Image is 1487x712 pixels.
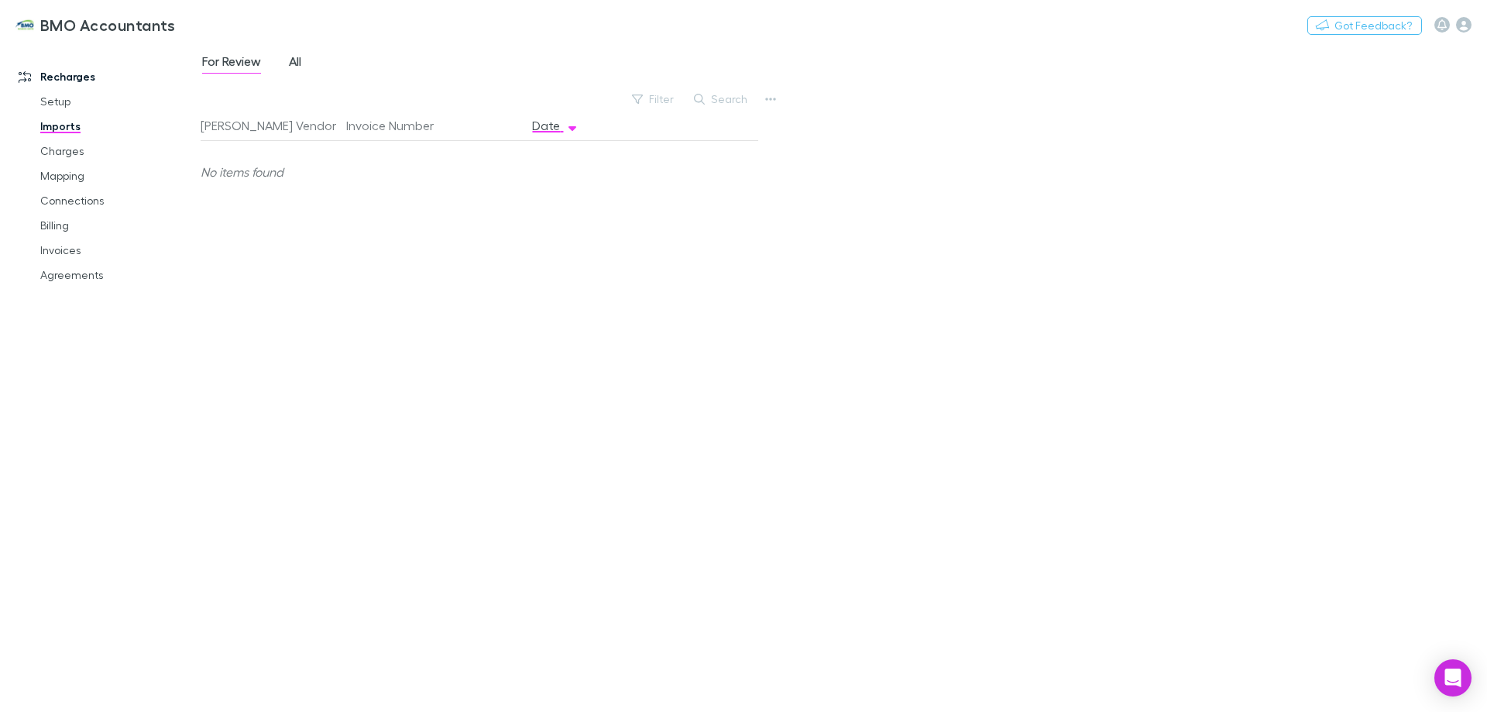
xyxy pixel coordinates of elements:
[6,6,185,43] a: BMO Accountants
[289,53,301,74] span: All
[25,263,209,287] a: Agreements
[15,15,34,34] img: BMO Accountants's Logo
[346,110,452,141] button: Invoice Number
[3,64,209,89] a: Recharges
[40,15,176,34] h3: BMO Accountants
[1434,659,1472,697] div: Open Intercom Messenger
[1307,16,1422,35] button: Got Feedback?
[25,213,209,238] a: Billing
[25,238,209,263] a: Invoices
[25,114,209,139] a: Imports
[25,139,209,163] a: Charges
[25,163,209,188] a: Mapping
[686,90,757,108] button: Search
[202,53,261,74] span: For Review
[25,188,209,213] a: Connections
[532,110,579,141] button: Date
[624,90,683,108] button: Filter
[25,89,209,114] a: Setup
[201,141,746,203] div: No items found
[201,110,355,141] button: [PERSON_NAME] Vendor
